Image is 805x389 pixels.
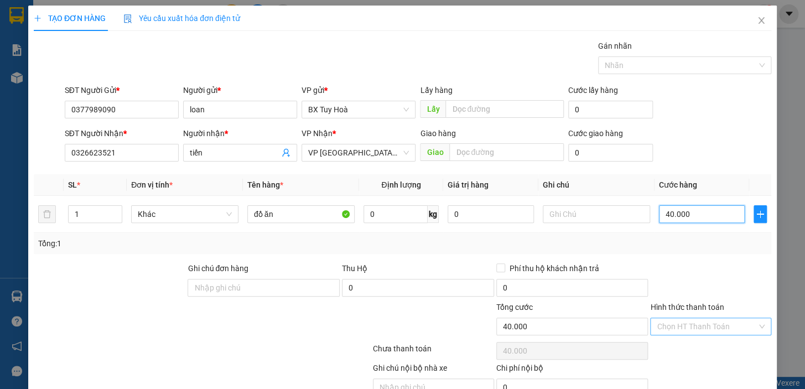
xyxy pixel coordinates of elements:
[372,343,495,362] div: Chưa thanh toán
[34,14,106,23] span: TẠO ĐƠN HÀNG
[183,127,297,139] div: Người nhận
[420,129,455,138] span: Giao hàng
[568,129,623,138] label: Cước giao hàng
[183,84,297,96] div: Người gửi
[6,74,13,82] span: environment
[428,205,439,223] span: kg
[34,14,41,22] span: plus
[123,14,132,23] img: icon
[373,362,494,378] div: Ghi chú nội bộ nhà xe
[568,86,618,95] label: Cước lấy hàng
[445,100,564,118] input: Dọc đường
[308,144,409,161] span: VP Nha Trang xe Limousine
[496,303,533,312] span: Tổng cước
[448,205,534,223] input: 0
[65,127,179,139] div: SĐT Người Nhận
[65,84,179,96] div: SĐT Người Gửi
[505,262,604,274] span: Phí thu hộ khách nhận trả
[6,60,76,72] li: VP BX Tuy Hoà
[302,84,416,96] div: VP gửi
[659,180,697,189] span: Cước hàng
[754,205,767,223] button: plus
[76,60,147,96] li: VP VP [GEOGRAPHIC_DATA] xe Limousine
[68,180,77,189] span: SL
[420,100,445,118] span: Lấy
[302,129,333,138] span: VP Nhận
[650,303,724,312] label: Hình thức thanh toán
[123,14,240,23] span: Yêu cầu xuất hóa đơn điện tử
[449,143,564,161] input: Dọc đường
[754,210,766,219] span: plus
[448,180,489,189] span: Giá trị hàng
[543,205,650,223] input: Ghi Chú
[746,6,777,37] button: Close
[568,144,653,162] input: Cước giao hàng
[247,180,283,189] span: Tên hàng
[131,180,173,189] span: Đơn vị tính
[247,205,355,223] input: VD: Bàn, Ghế
[757,16,766,25] span: close
[420,143,449,161] span: Giao
[138,206,232,222] span: Khác
[538,174,655,196] th: Ghi chú
[496,362,648,378] div: Chi phí nội bộ
[188,279,340,297] input: Ghi chú đơn hàng
[420,86,452,95] span: Lấy hàng
[38,237,311,250] div: Tổng: 1
[568,101,653,118] input: Cước lấy hàng
[381,180,420,189] span: Định lượng
[308,101,409,118] span: BX Tuy Hoà
[282,148,290,157] span: user-add
[598,42,632,50] label: Gán nhãn
[188,264,248,273] label: Ghi chú đơn hàng
[38,205,56,223] button: delete
[6,6,160,47] li: Cúc Tùng Limousine
[342,264,367,273] span: Thu Hộ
